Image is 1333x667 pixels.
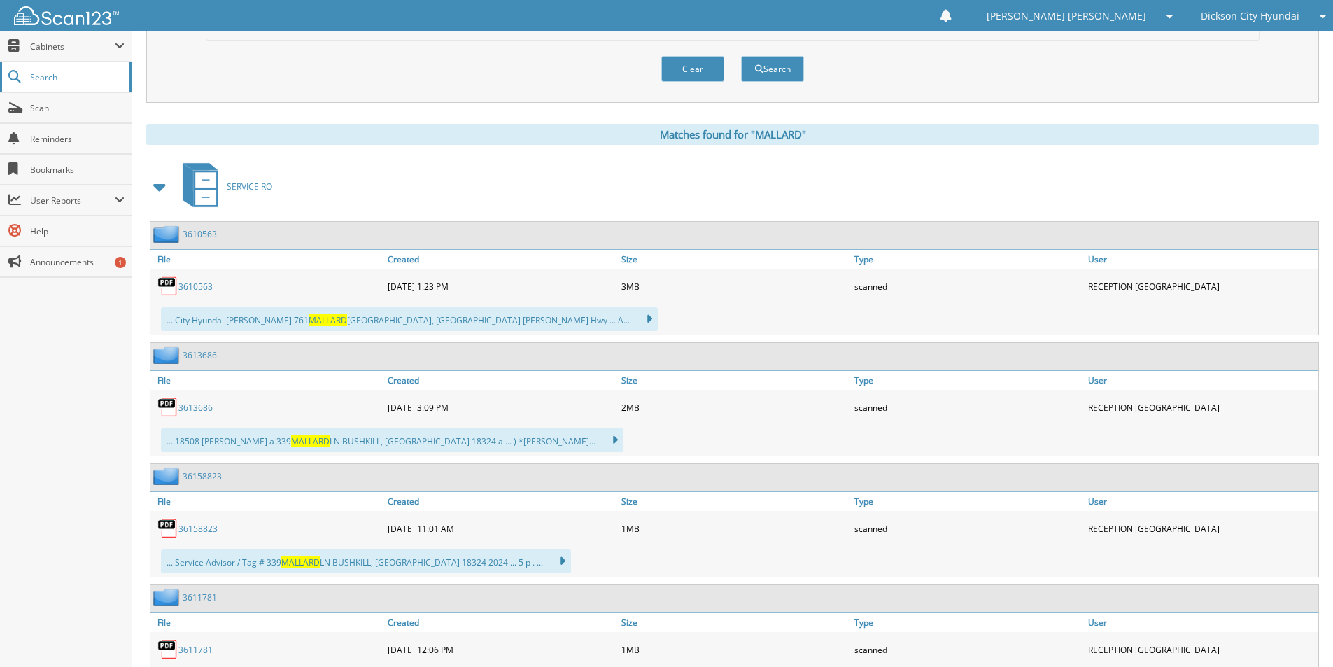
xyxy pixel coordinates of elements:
[30,102,125,114] span: Scan
[618,514,852,542] div: 1MB
[618,371,852,390] a: Size
[618,492,852,511] a: Size
[157,276,178,297] img: PDF.png
[153,589,183,606] img: folder2.png
[161,307,658,331] div: ... City Hyundai [PERSON_NAME] 761 [GEOGRAPHIC_DATA], [GEOGRAPHIC_DATA] [PERSON_NAME] Hwy ... A...
[1085,371,1318,390] a: User
[384,613,618,632] a: Created
[183,228,217,240] a: 3610563
[618,393,852,421] div: 2MB
[153,225,183,243] img: folder2.png
[153,468,183,485] img: folder2.png
[157,397,178,418] img: PDF.png
[178,523,218,535] a: 36158823
[384,514,618,542] div: [DATE] 11:01 AM
[851,492,1085,511] a: Type
[30,195,115,206] span: User Reports
[384,250,618,269] a: Created
[178,281,213,293] a: 3610563
[30,164,125,176] span: Bookmarks
[851,514,1085,542] div: scanned
[183,349,217,361] a: 3613686
[30,256,125,268] span: Announcements
[281,556,320,568] span: MALLARD
[384,393,618,421] div: [DATE] 3:09 PM
[1263,600,1333,667] iframe: Chat Widget
[851,393,1085,421] div: scanned
[987,12,1146,20] span: [PERSON_NAME] [PERSON_NAME]
[157,639,178,660] img: PDF.png
[227,181,272,192] span: SERVICE RO
[153,346,183,364] img: folder2.png
[30,133,125,145] span: Reminders
[183,591,217,603] a: 3611781
[1085,250,1318,269] a: User
[150,371,384,390] a: File
[30,71,122,83] span: Search
[14,6,119,25] img: scan123-logo-white.svg
[741,56,804,82] button: Search
[618,272,852,300] div: 3MB
[178,402,213,414] a: 3613686
[1085,613,1318,632] a: User
[384,272,618,300] div: [DATE] 1:23 PM
[661,56,724,82] button: Clear
[157,518,178,539] img: PDF.png
[1085,492,1318,511] a: User
[1085,636,1318,664] div: RECEPTION [GEOGRAPHIC_DATA]
[384,371,618,390] a: Created
[618,250,852,269] a: Size
[291,435,330,447] span: MALLARD
[183,470,222,482] a: 36158823
[150,492,384,511] a: File
[1085,272,1318,300] div: RECEPTION [GEOGRAPHIC_DATA]
[161,428,623,452] div: ... 18508 [PERSON_NAME] a 339 LN BUSHKILL, [GEOGRAPHIC_DATA] 18324 a ... ) *[PERSON_NAME]...
[851,636,1085,664] div: scanned
[384,492,618,511] a: Created
[618,636,852,664] div: 1MB
[161,549,571,573] div: ... Service Advisor / Tag # 339 LN BUSHKILL, [GEOGRAPHIC_DATA] 18324 2024 ... 5 p . ...
[851,613,1085,632] a: Type
[618,613,852,632] a: Size
[1085,393,1318,421] div: RECEPTION [GEOGRAPHIC_DATA]
[146,124,1319,145] div: Matches found for "MALLARD"
[150,250,384,269] a: File
[150,613,384,632] a: File
[384,636,618,664] div: [DATE] 12:06 PM
[1201,12,1299,20] span: Dickson City Hyundai
[115,257,126,268] div: 1
[1085,514,1318,542] div: RECEPTION [GEOGRAPHIC_DATA]
[178,644,213,656] a: 3611781
[30,225,125,237] span: Help
[174,159,272,214] a: SERVICE RO
[309,314,347,326] span: MALLARD
[851,250,1085,269] a: Type
[851,272,1085,300] div: scanned
[851,371,1085,390] a: Type
[30,41,115,52] span: Cabinets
